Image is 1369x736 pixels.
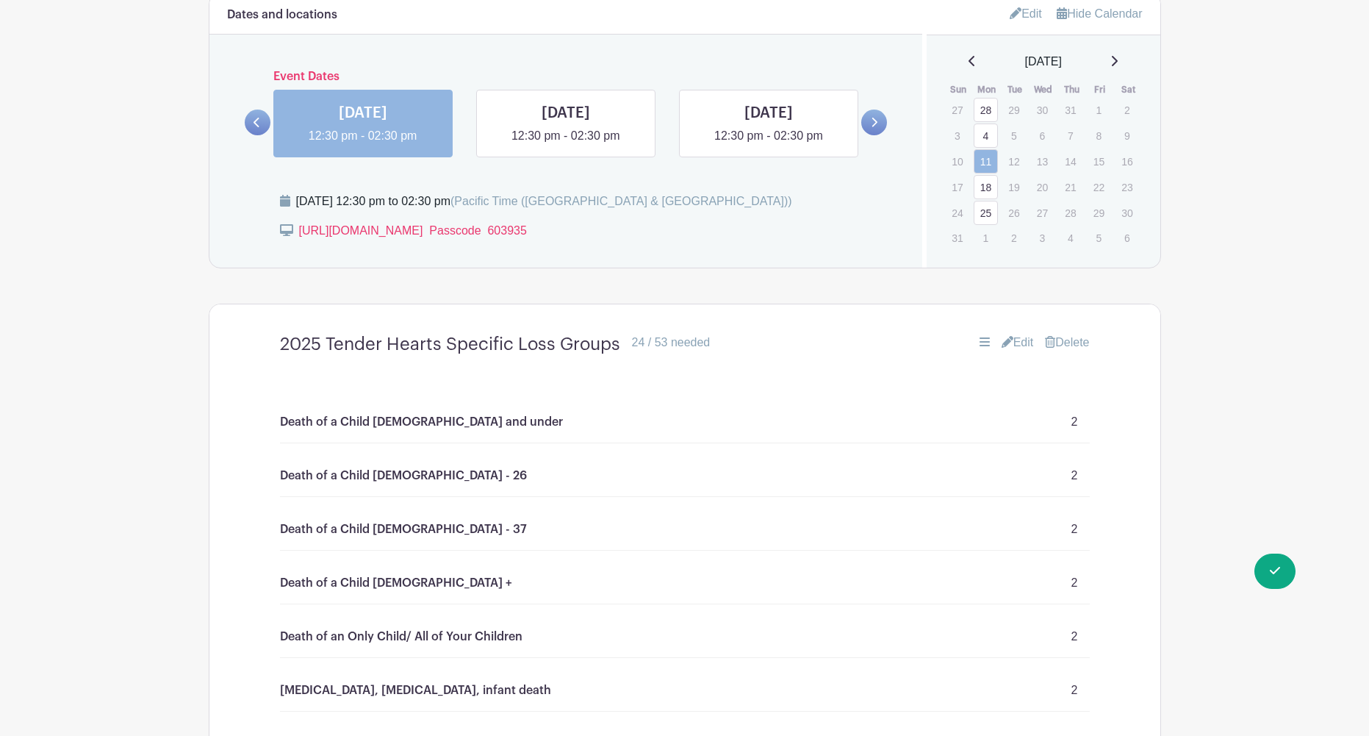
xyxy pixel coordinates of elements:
p: 23 [1115,176,1139,199]
p: 30 [1115,201,1139,224]
p: 20 [1030,176,1054,199]
p: 31 [945,226,969,249]
a: Delete [1045,334,1089,351]
th: Sat [1114,82,1143,97]
p: 16 [1115,150,1139,173]
p: 17 [945,176,969,199]
p: 2 [1071,521,1078,538]
p: 29 [1002,99,1026,121]
p: 10 [945,150,969,173]
p: 3 [1030,226,1054,249]
div: [DATE] 12:30 pm to 02:30 pm [296,193,792,210]
p: 7 [1058,124,1082,147]
p: Death of a Child [DEMOGRAPHIC_DATA] + [280,574,512,592]
p: 5 [1087,226,1111,249]
p: 9 [1115,124,1139,147]
a: 28 [974,98,998,122]
p: 3 [945,124,969,147]
p: 27 [945,99,969,121]
p: 2 [1071,413,1078,431]
th: Tue [1001,82,1030,97]
p: [MEDICAL_DATA], [MEDICAL_DATA], infant death [280,682,551,699]
p: 2 [1071,467,1078,485]
p: 19 [1002,176,1026,199]
p: 26 [1002,201,1026,224]
p: 30 [1030,99,1054,121]
p: 13 [1030,150,1054,173]
p: 2 [1071,682,1078,699]
p: 6 [1030,124,1054,147]
th: Thu [1057,82,1086,97]
p: Death of a Child [DEMOGRAPHIC_DATA] - 26 [280,467,527,485]
h6: Dates and locations [227,8,337,22]
p: 24 [945,201,969,224]
a: 25 [974,201,998,225]
p: Death of a Child [DEMOGRAPHIC_DATA] - 37 [280,521,527,538]
a: Edit [1002,334,1034,351]
p: 2 [1071,574,1078,592]
a: [URL][DOMAIN_NAME] Passcode 603935 [299,224,527,237]
p: 2 [1115,99,1139,121]
p: 22 [1087,176,1111,199]
span: [DATE] [1025,53,1062,71]
p: Death of a Child [DEMOGRAPHIC_DATA] and under [280,413,563,431]
p: 8 [1087,124,1111,147]
p: 28 [1058,201,1082,224]
p: 6 [1115,226,1139,249]
p: 1 [974,226,998,249]
p: 1 [1087,99,1111,121]
span: (Pacific Time ([GEOGRAPHIC_DATA] & [GEOGRAPHIC_DATA])) [450,195,792,207]
a: Hide Calendar [1057,7,1142,20]
p: 15 [1087,150,1111,173]
p: 4 [1058,226,1082,249]
p: 27 [1030,201,1054,224]
th: Fri [1086,82,1115,97]
a: 11 [974,149,998,174]
p: 21 [1058,176,1082,199]
h4: 2025 Tender Hearts Specific Loss Groups [280,334,620,355]
h6: Event Dates [270,70,862,84]
th: Sun [944,82,973,97]
p: 14 [1058,150,1082,173]
a: Edit [1010,1,1042,26]
p: 2 [1002,226,1026,249]
th: Mon [973,82,1002,97]
p: 5 [1002,124,1026,147]
th: Wed [1030,82,1058,97]
p: 31 [1058,99,1082,121]
a: 18 [974,175,998,199]
a: 4 [974,124,998,148]
p: Death of an Only Child/ All of Your Children [280,628,522,646]
p: 12 [1002,150,1026,173]
p: 2 [1071,628,1078,646]
p: 29 [1087,201,1111,224]
div: 24 / 53 needed [632,334,711,351]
